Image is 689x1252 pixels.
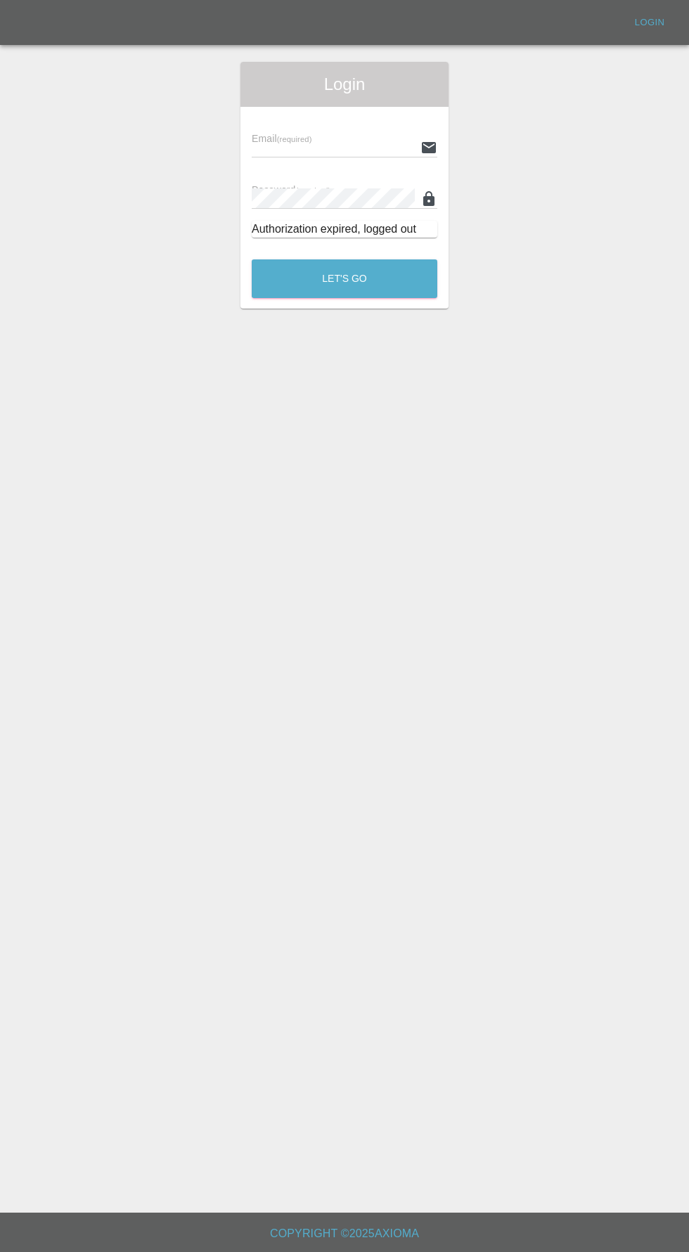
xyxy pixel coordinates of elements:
button: Let's Go [252,259,437,298]
small: (required) [296,186,331,195]
h6: Copyright © 2025 Axioma [11,1224,678,1244]
a: Login [627,12,672,34]
span: Email [252,133,311,144]
span: Login [252,73,437,96]
small: (required) [277,135,312,143]
div: Authorization expired, logged out [252,221,437,238]
span: Password [252,184,330,195]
